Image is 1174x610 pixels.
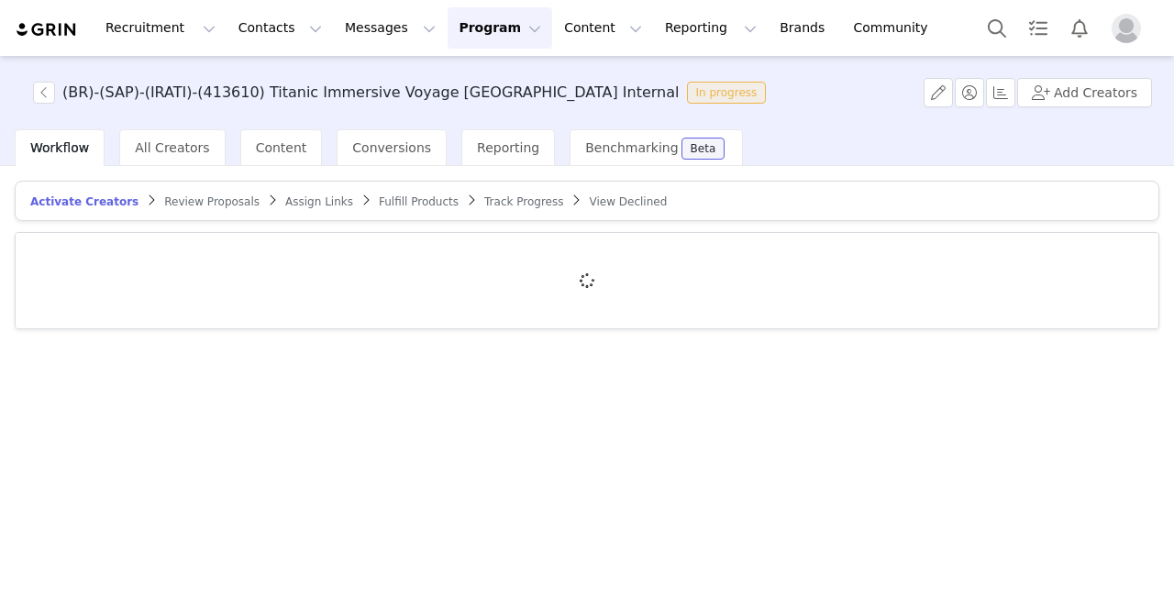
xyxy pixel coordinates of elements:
[687,82,767,104] span: In progress
[553,7,653,49] button: Content
[1059,7,1100,49] button: Notifications
[769,7,841,49] a: Brands
[135,140,209,155] span: All Creators
[227,7,333,49] button: Contacts
[379,195,459,208] span: Fulfill Products
[1101,14,1159,43] button: Profile
[691,143,716,154] div: Beta
[477,140,539,155] span: Reporting
[654,7,768,49] button: Reporting
[15,21,79,39] img: grin logo
[33,82,773,104] span: [object Object]
[285,195,353,208] span: Assign Links
[843,7,947,49] a: Community
[585,140,678,155] span: Benchmarking
[352,140,431,155] span: Conversions
[30,195,138,208] span: Activate Creators
[1112,14,1141,43] img: placeholder-profile.jpg
[484,195,563,208] span: Track Progress
[1017,78,1152,107] button: Add Creators
[334,7,447,49] button: Messages
[62,82,680,104] h3: (BR)-(SAP)-(IRATI)-(413610) Titanic Immersive Voyage [GEOGRAPHIC_DATA] Internal
[977,7,1017,49] button: Search
[1018,7,1058,49] a: Tasks
[256,140,307,155] span: Content
[164,195,260,208] span: Review Proposals
[589,195,667,208] span: View Declined
[94,7,227,49] button: Recruitment
[30,140,89,155] span: Workflow
[448,7,552,49] button: Program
